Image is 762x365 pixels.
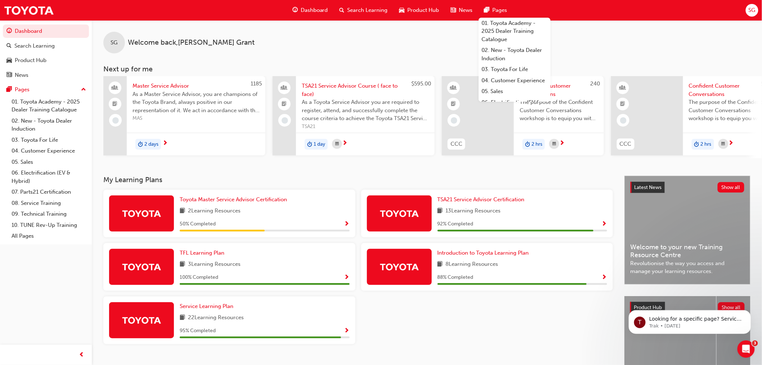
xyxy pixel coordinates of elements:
img: Trak [122,314,161,326]
span: booktick-icon [620,100,626,109]
span: up-icon [81,85,86,94]
span: Dashboard [301,6,328,14]
span: guage-icon [292,6,298,15]
a: 05. Sales [479,86,551,97]
a: 02. New - Toyota Dealer Induction [479,45,551,64]
span: pages-icon [6,87,12,93]
span: 22 Learning Resources [188,313,244,322]
span: book-icon [180,260,185,269]
a: 06. Electrification (EV & Hybrid) [479,97,551,116]
span: Latest News [635,184,662,190]
span: 2 Learning Resources [188,207,241,216]
a: 04. Customer Experience [9,145,89,157]
h3: My Learning Plans [103,176,613,184]
a: 10. TUNE Rev-Up Training [9,220,89,231]
span: search-icon [340,6,345,15]
span: Revolutionise the way you access and manage your learning resources. [631,259,744,276]
a: 03. Toyota For Life [9,135,89,146]
a: 09. Technical Training [9,208,89,220]
div: Search Learning [14,42,55,50]
span: 1185 [251,80,262,87]
a: 01. Toyota Academy - 2025 Dealer Training Catalogue [479,18,551,45]
span: learningRecordVerb_NONE-icon [451,117,457,124]
span: 8 Learning Resources [446,260,498,269]
span: TSA21 Service Advisor Certification [438,196,525,203]
span: Confident Customer Conversations [520,82,598,98]
span: next-icon [559,140,565,147]
a: news-iconNews [445,3,479,18]
button: Show Progress [602,273,607,282]
a: News [3,69,89,82]
span: people-icon [282,83,287,93]
a: Product Hub [3,54,89,67]
a: $595.00TSA21 Service Advisor Course ( face to face)As a Toyota Service Advisor you are required t... [273,76,435,155]
span: search-icon [6,43,12,49]
span: duration-icon [525,140,530,149]
span: Search Learning [348,6,388,14]
a: TFL Learning Plan [180,249,227,257]
span: The purpose of the Confident Customer Conversations workshop is to equip you with tools to commun... [520,98,598,123]
button: Show Progress [344,273,350,282]
span: calendar-icon [335,140,339,149]
a: Dashboard [3,25,89,38]
img: Trak [122,260,161,273]
span: Welcome back , [PERSON_NAME] Grant [128,39,255,47]
span: Service Learning Plan [180,303,233,309]
span: booktick-icon [113,100,118,109]
span: News [459,6,473,14]
span: Toyota Master Service Advisor Certification [180,196,287,203]
span: next-icon [342,140,348,147]
div: News [15,71,28,79]
a: car-iconProduct Hub [394,3,445,18]
a: 02. New - Toyota Dealer Induction [9,115,89,135]
span: SG [749,6,756,14]
button: Show Progress [602,220,607,229]
span: 2 days [144,140,158,149]
span: $595.00 [411,80,431,87]
a: guage-iconDashboard [287,3,334,18]
span: calendar-icon [552,140,556,149]
a: 1185Master Service AdvisorAs a Master Service Advisor, you are champions of the Toyota Brand, alw... [103,76,265,155]
span: learningResourceType_INSTRUCTOR_LED-icon [620,83,626,93]
a: Introduction to Toyota Learning Plan [438,249,532,257]
span: 3 [752,340,758,346]
span: book-icon [180,207,185,216]
span: booktick-icon [451,100,456,109]
span: CCC [620,140,632,148]
span: 95 % Completed [180,327,216,335]
img: Trak [4,2,54,18]
span: Product Hub [408,6,439,14]
span: 88 % Completed [438,273,474,282]
span: prev-icon [79,351,85,360]
a: Latest NewsShow all [631,182,744,193]
span: Introduction to Toyota Learning Plan [438,250,529,256]
div: Pages [15,85,30,94]
span: guage-icon [6,28,12,35]
span: Pages [493,6,507,14]
span: 240 [591,80,600,87]
span: 2 hrs [532,140,542,149]
span: learningRecordVerb_NONE-icon [620,117,627,124]
span: duration-icon [307,140,312,149]
span: car-icon [6,57,12,64]
span: 3 Learning Resources [188,260,241,269]
span: MAS [133,114,260,123]
span: booktick-icon [282,100,287,109]
span: duration-icon [138,140,143,149]
a: 06. Electrification (EV & Hybrid) [9,167,89,186]
span: As a Toyota Service Advisor you are required to register, attend, and successfully complete the c... [302,98,429,123]
span: duration-icon [694,140,699,149]
a: 05. Sales [9,157,89,168]
span: book-icon [180,313,185,322]
span: TSA21 Service Advisor Course ( face to face) [302,82,429,98]
span: book-icon [438,207,443,216]
span: Show Progress [602,274,607,281]
span: TFL Learning Plan [180,250,224,256]
span: 13 Learning Resources [446,207,501,216]
div: Product Hub [15,56,46,65]
img: Trak [380,260,419,273]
